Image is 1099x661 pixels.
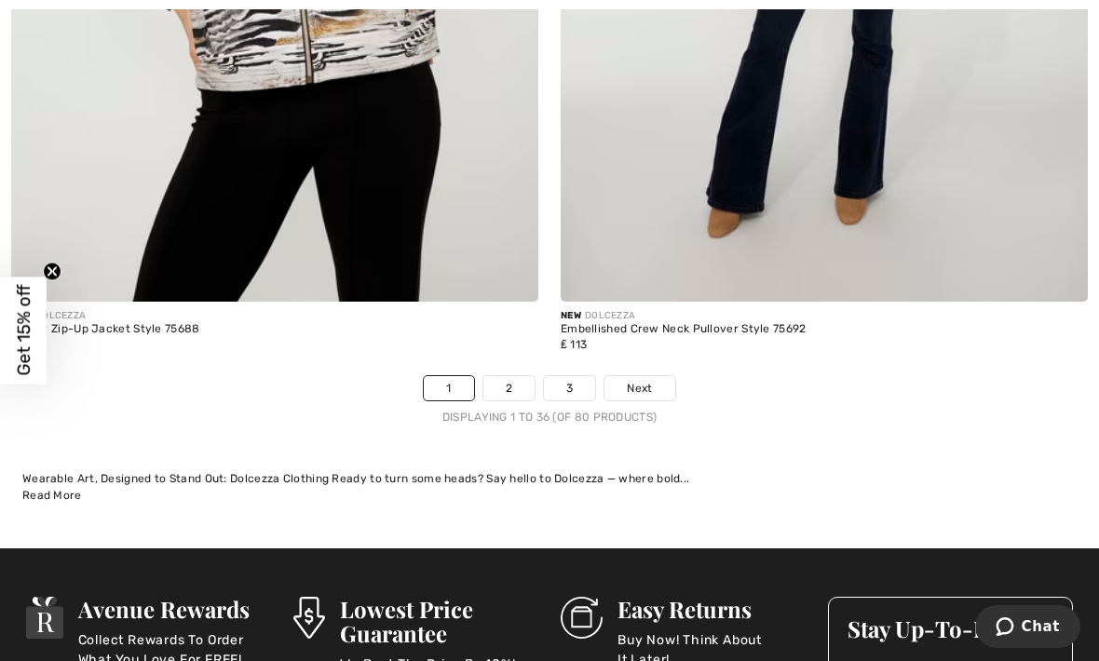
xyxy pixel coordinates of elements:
[78,597,271,621] h3: Avenue Rewards
[424,376,473,400] a: 1
[544,376,595,400] a: 3
[561,309,1088,323] div: DOLCEZZA
[561,338,587,351] span: ₤ 113
[848,616,1053,641] h3: Stay Up-To-Date
[604,376,674,400] a: Next
[617,597,806,621] h3: Easy Returns
[11,309,538,323] div: DOLCEZZA
[43,263,61,281] button: Close teaser
[340,597,538,645] h3: Lowest Price Guarantee
[22,470,1077,487] div: Wearable Art, Designed to Stand Out: Dolcezza Clothing Ready to turn some heads? Say hello to Dol...
[26,597,63,639] img: Avenue Rewards
[293,597,325,639] img: Lowest Price Guarantee
[561,310,581,321] span: New
[561,323,1088,336] div: Embellished Crew Neck Pullover Style 75692
[483,376,535,400] a: 2
[13,285,34,376] span: Get 15% off
[561,597,603,639] img: Easy Returns
[627,380,652,397] span: Next
[22,489,82,502] span: Read More
[976,605,1080,652] iframe: Opens a widget where you can chat to one of our agents
[11,323,538,336] div: Sporty Zip-Up Jacket Style 75688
